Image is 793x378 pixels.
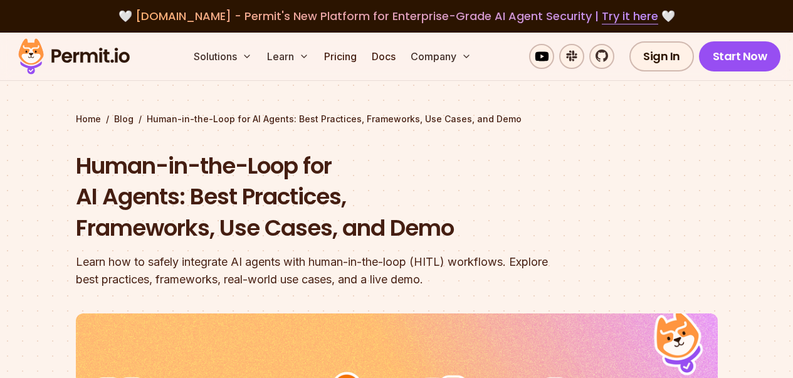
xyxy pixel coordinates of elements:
[319,44,362,69] a: Pricing
[262,44,314,69] button: Learn
[189,44,257,69] button: Solutions
[13,35,135,78] img: Permit logo
[406,44,476,69] button: Company
[76,113,101,125] a: Home
[629,41,694,71] a: Sign In
[76,253,557,288] div: Learn how to safely integrate AI agents with human-in-the-loop (HITL) workflows. Explore best pra...
[135,8,658,24] span: [DOMAIN_NAME] - Permit's New Platform for Enterprise-Grade AI Agent Security |
[76,150,557,244] h1: Human-in-the-Loop for AI Agents: Best Practices, Frameworks, Use Cases, and Demo
[76,113,718,125] div: / /
[367,44,401,69] a: Docs
[699,41,781,71] a: Start Now
[114,113,134,125] a: Blog
[30,8,763,25] div: 🤍 🤍
[602,8,658,24] a: Try it here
